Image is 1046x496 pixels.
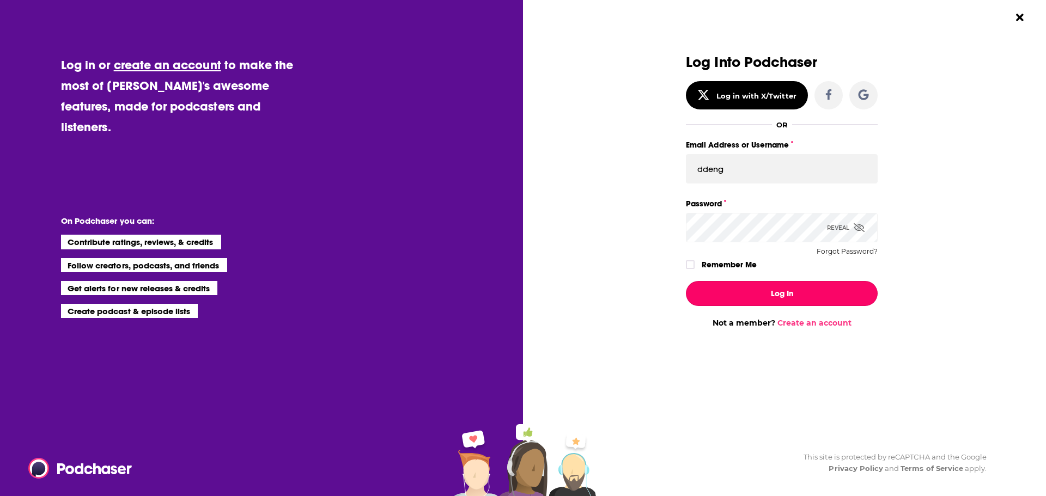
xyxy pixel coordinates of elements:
[61,258,227,272] li: Follow creators, podcasts, and friends
[686,197,878,211] label: Password
[776,120,788,129] div: OR
[61,235,221,249] li: Contribute ratings, reviews, & credits
[686,318,878,328] div: Not a member?
[716,91,796,100] div: Log in with X/Twitter
[28,458,124,479] a: Podchaser - Follow, Share and Rate Podcasts
[1009,7,1030,28] button: Close Button
[827,213,865,242] div: Reveal
[795,451,987,474] div: This site is protected by reCAPTCHA and the Google and apply.
[817,248,878,255] button: Forgot Password?
[829,464,883,473] a: Privacy Policy
[686,281,878,306] button: Log In
[686,54,878,70] h3: Log Into Podchaser
[28,458,133,479] img: Podchaser - Follow, Share and Rate Podcasts
[702,258,757,272] label: Remember Me
[686,154,878,183] input: Email Address or Username
[61,281,217,295] li: Get alerts for new releases & credits
[61,216,279,226] li: On Podchaser you can:
[686,81,808,109] button: Log in with X/Twitter
[61,304,198,318] li: Create podcast & episode lists
[114,57,221,72] a: create an account
[901,464,963,473] a: Terms of Service
[777,318,852,328] a: Create an account
[686,138,878,152] label: Email Address or Username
